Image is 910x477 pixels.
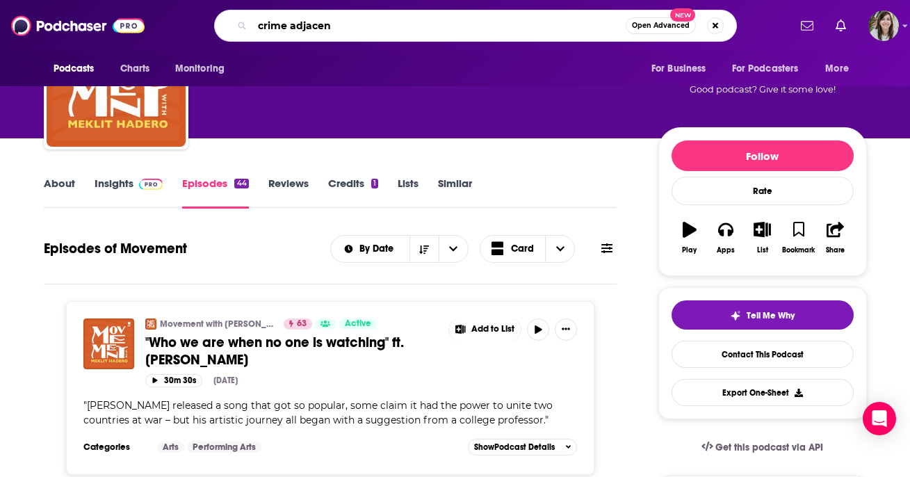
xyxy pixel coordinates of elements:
[371,179,378,188] div: 1
[826,246,845,254] div: Share
[670,8,695,22] span: New
[672,177,854,205] div: Rate
[471,324,514,334] span: Add to List
[690,430,835,464] a: Get this podcast via API
[83,442,146,453] h3: Categories
[744,213,780,263] button: List
[747,310,795,321] span: Tell Me Why
[409,236,439,262] button: Sort Direction
[252,15,626,37] input: Search podcasts, credits, & more...
[111,56,159,82] a: Charts
[642,56,724,82] button: open menu
[438,177,472,209] a: Similar
[165,56,243,82] button: open menu
[868,10,899,41] button: Show profile menu
[708,213,744,263] button: Apps
[511,244,534,254] span: Card
[44,240,187,257] h1: Episodes of Movement
[672,140,854,171] button: Follow
[359,244,398,254] span: By Date
[439,236,468,262] button: open menu
[868,10,899,41] span: Logged in as devinandrade
[632,22,690,29] span: Open Advanced
[757,246,768,254] div: List
[187,442,261,453] a: Performing Arts
[715,442,823,453] span: Get this podcast via API
[830,14,852,38] a: Show notifications dropdown
[672,213,708,263] button: Play
[330,235,469,263] h2: Choose List sort
[825,59,849,79] span: More
[95,177,163,209] a: InsightsPodchaser Pro
[145,374,202,387] button: 30m 30s
[555,318,577,341] button: Show More Button
[284,318,312,330] a: 63
[345,317,371,331] span: Active
[157,442,184,453] a: Arts
[626,17,696,34] button: Open AdvancedNew
[182,177,248,209] a: Episodes44
[160,318,275,330] a: Movement with [PERSON_NAME]
[690,84,836,95] span: Good podcast? Give it some love!
[672,300,854,330] button: tell me why sparkleTell Me Why
[234,179,248,188] div: 44
[682,246,697,254] div: Play
[398,177,419,209] a: Lists
[83,399,553,426] span: [PERSON_NAME] released a song that got so popular, some claim it had the power to unite two count...
[44,177,75,209] a: About
[782,246,815,254] div: Bookmark
[868,10,899,41] img: User Profile
[213,375,238,385] div: [DATE]
[863,402,896,435] div: Open Intercom Messenger
[449,318,521,341] button: Show More Button
[480,235,576,263] button: Choose View
[175,59,225,79] span: Monitoring
[795,14,819,38] a: Show notifications dropdown
[54,59,95,79] span: Podcasts
[651,59,706,79] span: For Business
[83,318,134,369] img: "Who we are when no one is watching" ft. Ali Sethi
[672,341,854,368] a: Contact This Podcast
[723,56,819,82] button: open menu
[139,179,163,190] img: Podchaser Pro
[145,334,404,369] span: "Who we are when no one is watching" ft. [PERSON_NAME]
[11,13,145,39] img: Podchaser - Follow, Share and Rate Podcasts
[83,399,553,426] span: " "
[468,439,578,455] button: ShowPodcast Details
[268,177,309,209] a: Reviews
[44,56,113,82] button: open menu
[328,177,378,209] a: Credits1
[297,317,307,331] span: 63
[732,59,799,79] span: For Podcasters
[474,442,555,452] span: Show Podcast Details
[120,59,150,79] span: Charts
[815,56,866,82] button: open menu
[339,318,377,330] a: Active
[730,310,741,321] img: tell me why sparkle
[817,213,853,263] button: Share
[145,318,156,330] img: Movement with Meklit Hadero
[145,334,439,369] a: "Who we are when no one is watching" ft. [PERSON_NAME]
[717,246,735,254] div: Apps
[781,213,817,263] button: Bookmark
[331,244,409,254] button: open menu
[672,379,854,406] button: Export One-Sheet
[214,10,737,42] div: Search podcasts, credits, & more...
